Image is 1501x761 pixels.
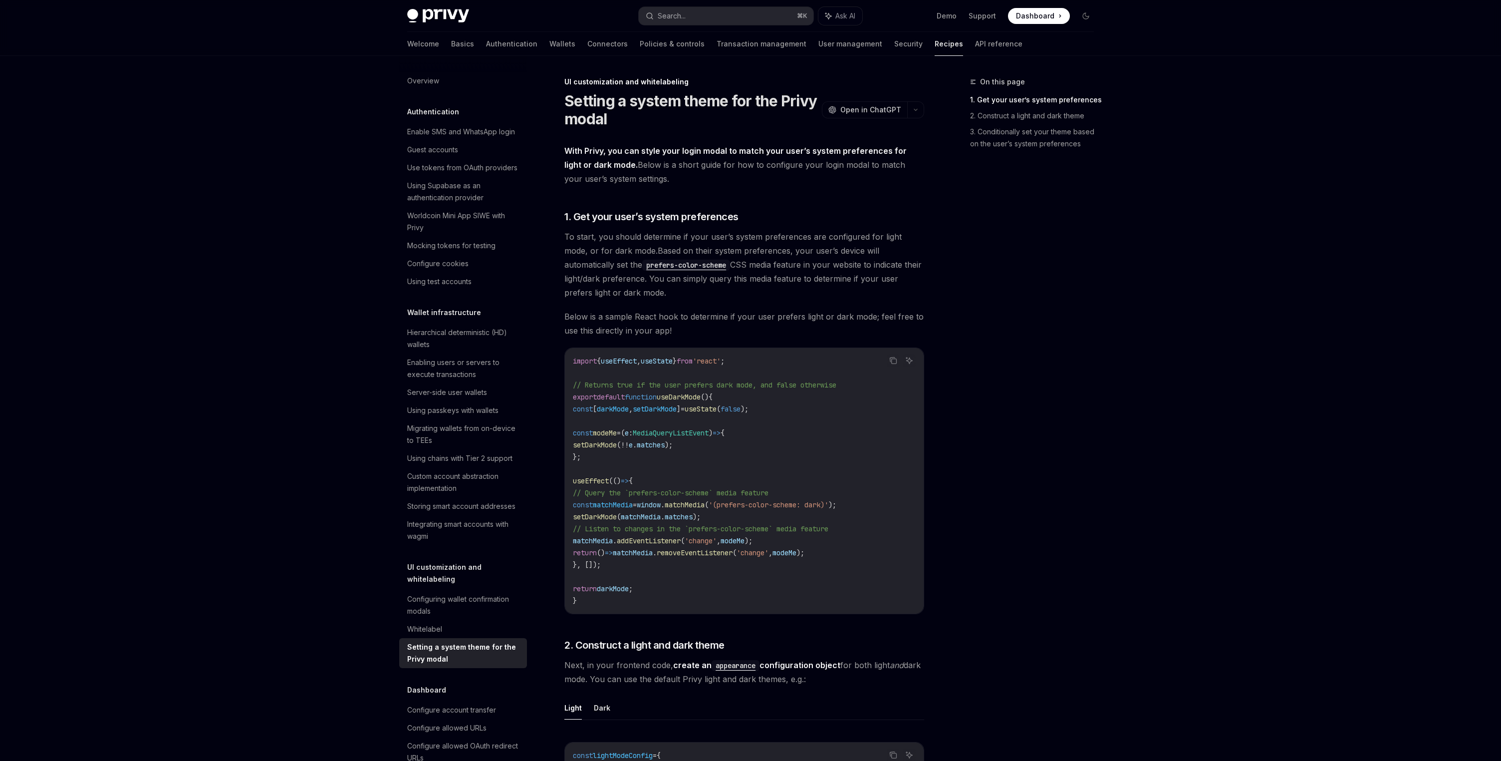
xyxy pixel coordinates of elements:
span: ; [629,584,633,593]
span: => [621,476,629,485]
span: matchMedia [573,536,613,545]
div: Mocking tokens for testing [407,240,496,252]
a: Integrating smart accounts with wagmi [399,515,527,545]
a: Enabling users or servers to execute transactions [399,354,527,383]
div: Using chains with Tier 2 support [407,452,512,464]
span: , [717,536,721,545]
span: 'react' [693,357,721,366]
a: Using chains with Tier 2 support [399,449,527,467]
span: useState [685,404,717,413]
a: prefers-color-scheme [642,260,730,270]
a: Configuring wallet confirmation modals [399,590,527,620]
span: Open in ChatGPT [840,105,901,115]
a: Authentication [486,32,537,56]
span: ( [617,440,621,449]
span: e [629,440,633,449]
a: Setting a system theme for the Privy modal [399,638,527,668]
span: } [673,357,677,366]
a: Configure account transfer [399,701,527,719]
span: false [721,404,741,413]
a: Worldcoin Mini App SIWE with Privy [399,207,527,237]
span: MediaQueryListEvent [633,428,709,437]
div: Guest accounts [407,144,458,156]
button: Search...⌘K [639,7,813,25]
span: matchMedia [593,500,633,509]
span: useEffect [573,476,609,485]
span: () [701,392,709,401]
div: Enable SMS and WhatsApp login [407,126,515,138]
span: ⌘ K [797,12,807,20]
div: Worldcoin Mini App SIWE with Privy [407,210,521,234]
span: setDarkMode [633,404,677,413]
a: Using Supabase as an authentication provider [399,177,527,207]
span: }; [573,452,581,461]
span: } [573,596,577,605]
a: Demo [937,11,957,21]
span: ] [677,404,681,413]
span: . [653,548,657,557]
button: Ask AI [818,7,862,25]
span: lightModeConfig [593,751,653,760]
a: Configure allowed URLs [399,719,527,737]
span: 'change' [685,536,717,545]
span: , [637,357,641,366]
span: On this page [980,76,1025,88]
div: Hierarchical deterministic (HD) wallets [407,327,521,351]
span: = [617,428,621,437]
button: Ask AI [903,354,916,367]
span: return [573,548,597,557]
a: Wallets [549,32,575,56]
span: Ask AI [835,11,855,21]
a: Connectors [587,32,628,56]
a: API reference [975,32,1022,56]
a: Storing smart account addresses [399,497,527,515]
a: Transaction management [717,32,806,56]
span: window [637,500,661,509]
div: Use tokens from OAuth providers [407,162,517,174]
span: e [625,428,629,437]
span: setDarkMode [573,512,617,521]
span: matchMedia [621,512,661,521]
span: { [629,476,633,485]
span: ) [709,428,713,437]
span: import [573,357,597,366]
h1: Setting a system theme for the Privy modal [564,92,818,128]
span: const [573,500,593,509]
span: matchMedia [665,500,705,509]
span: setDarkMode [573,440,617,449]
div: Configure cookies [407,258,469,270]
a: Enable SMS and WhatsApp login [399,123,527,141]
span: }, []); [573,560,601,569]
a: Migrating wallets from on-device to TEEs [399,419,527,449]
span: = [633,500,637,509]
a: Security [894,32,923,56]
span: default [597,392,625,401]
strong: With Privy, you can style your login modal to match your user’s system preferences for light or d... [564,146,907,170]
span: ); [828,500,836,509]
span: = [653,751,657,760]
div: Server-side user wallets [407,386,487,398]
code: appearance [712,660,759,671]
span: Below is a short guide for how to configure your login modal to match your user’s system settings. [564,144,924,186]
span: Below is a sample React hook to determine if your user prefers light or dark mode; feel free to u... [564,310,924,338]
span: . [661,500,665,509]
span: => [605,548,613,557]
span: ; [721,357,725,366]
a: 3. Conditionally set your theme based on the user’s system preferences [970,124,1102,152]
a: Configure cookies [399,255,527,273]
span: . [613,536,617,545]
div: Migrating wallets from on-device to TEEs [407,422,521,446]
h5: Dashboard [407,684,446,696]
a: Overview [399,72,527,90]
div: Using passkeys with wallets [407,404,499,416]
span: 'change' [737,548,768,557]
div: Enabling users or servers to execute transactions [407,357,521,380]
span: modeMe [772,548,796,557]
h5: Wallet infrastructure [407,307,481,319]
button: Dark [594,696,610,720]
span: matchMedia [613,548,653,557]
a: create anappearanceconfiguration object [673,660,840,670]
span: ( [705,500,709,509]
span: { [721,428,725,437]
h5: UI customization and whitelabeling [407,561,527,585]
